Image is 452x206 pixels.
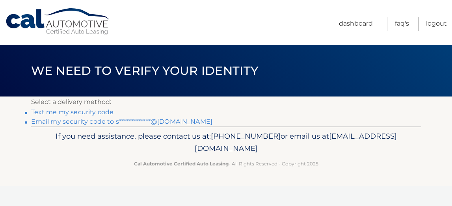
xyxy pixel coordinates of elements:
span: We need to verify your identity [31,63,259,78]
a: Text me my security code [31,108,114,116]
a: Cal Automotive [5,8,112,36]
a: Logout [426,17,447,31]
strong: Cal Automotive Certified Auto Leasing [134,161,229,167]
p: If you need assistance, please contact us at: or email us at [36,130,416,155]
span: [PHONE_NUMBER] [211,132,281,141]
p: - All Rights Reserved - Copyright 2025 [36,160,416,168]
p: Select a delivery method: [31,97,421,108]
a: FAQ's [395,17,409,31]
a: Dashboard [339,17,373,31]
